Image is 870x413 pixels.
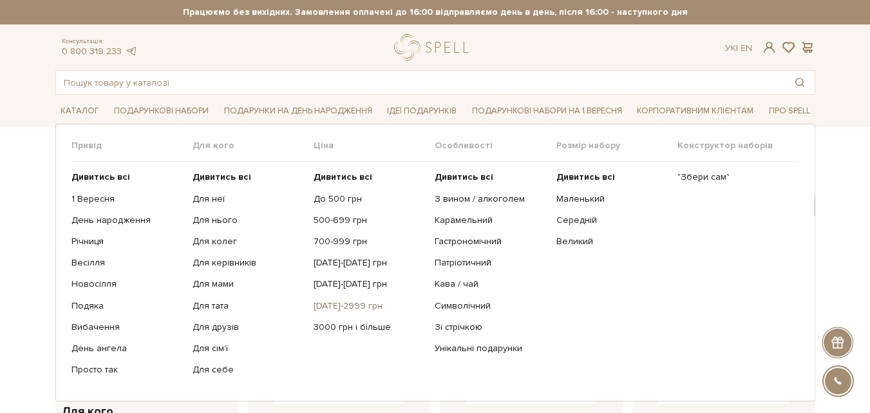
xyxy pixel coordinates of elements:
span: | [736,43,738,53]
a: Вибачення [71,322,183,333]
a: Річниця [71,236,183,247]
a: Подарункові набори на 1 Вересня [467,100,627,122]
a: Ідеї подарунків [382,101,462,121]
a: Дивитись всі [556,171,668,183]
a: День народження [71,215,183,226]
a: 0 800 319 233 [62,46,122,57]
a: Просто так [71,364,183,376]
a: Для тата [193,300,304,312]
a: Дивитись всі [193,171,304,183]
a: Для нього [193,215,304,226]
b: Дивитись всі [314,171,372,182]
a: Для друзів [193,322,304,333]
a: Гастрономічний [435,236,546,247]
a: 500-699 грн [314,215,425,226]
span: Консультація: [62,37,138,46]
a: Для неї [193,193,304,205]
b: Дивитись всі [71,171,130,182]
a: [DATE]-[DATE] грн [314,257,425,269]
a: Корпоративним клієнтам [632,100,759,122]
a: Для керівників [193,257,304,269]
a: 3000 грн і більше [314,322,425,333]
a: [DATE]-[DATE] грн [314,278,425,290]
a: Для мами [193,278,304,290]
a: Для сім'ї [193,343,304,354]
a: 1 Вересня [71,193,183,205]
a: До 500 грн [314,193,425,205]
a: logo [394,34,475,61]
b: Дивитись всі [556,171,615,182]
span: Привід [71,140,193,151]
a: Подарункові набори [109,101,214,121]
a: День ангела [71,343,183,354]
a: Кава / чай [435,278,546,290]
a: Унікальні подарунки [435,343,546,354]
span: Для кого [193,140,314,151]
span: Ціна [314,140,435,151]
span: Особливості [435,140,556,151]
b: Дивитись всі [193,171,251,182]
a: Подяка [71,300,183,312]
a: Для колег [193,236,304,247]
div: Ук [725,43,752,54]
a: Весілля [71,257,183,269]
a: 700-999 грн [314,236,425,247]
a: Патріотичний [435,257,546,269]
a: "Збери сам" [677,171,789,183]
a: Символічний [435,300,546,312]
a: telegram [125,46,138,57]
b: Дивитись всі [435,171,493,182]
input: Пошук товару у каталозі [56,71,785,94]
a: З вином / алкоголем [435,193,546,205]
a: Дивитись всі [435,171,546,183]
a: Карамельний [435,215,546,226]
a: Дивитись всі [314,171,425,183]
a: [DATE]-2999 грн [314,300,425,312]
a: Каталог [55,101,104,121]
a: Для себе [193,364,304,376]
a: Зі стрічкою [435,322,546,333]
a: Дивитись всі [71,171,183,183]
a: Про Spell [764,101,815,121]
a: Маленький [556,193,668,205]
span: Розмір набору [556,140,677,151]
a: Великий [556,236,668,247]
span: Конструктор наборів [677,140,799,151]
button: Пошук товару у каталозі [785,71,815,94]
div: Каталог [55,124,815,401]
a: En [741,43,752,53]
strong: Працюємо без вихідних. Замовлення оплачені до 16:00 відправляємо день в день, після 16:00 - насту... [55,6,815,18]
a: Новосілля [71,278,183,290]
a: Подарунки на День народження [219,101,377,121]
a: Середній [556,215,668,226]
